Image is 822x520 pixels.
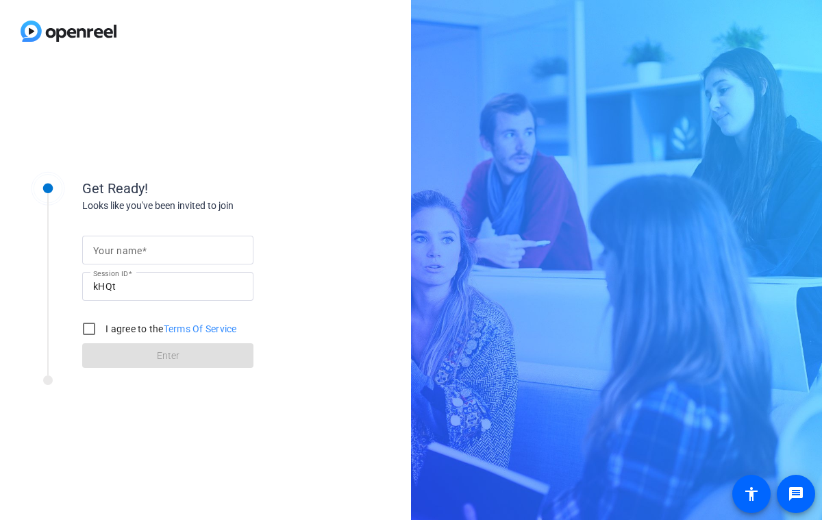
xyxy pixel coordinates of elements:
mat-label: Session ID [93,269,128,277]
mat-label: Your name [93,245,142,256]
a: Terms Of Service [164,323,237,334]
div: Looks like you've been invited to join [82,199,356,213]
mat-icon: message [788,486,804,502]
mat-icon: accessibility [743,486,760,502]
label: I agree to the [103,322,237,336]
div: Get Ready! [82,178,356,199]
